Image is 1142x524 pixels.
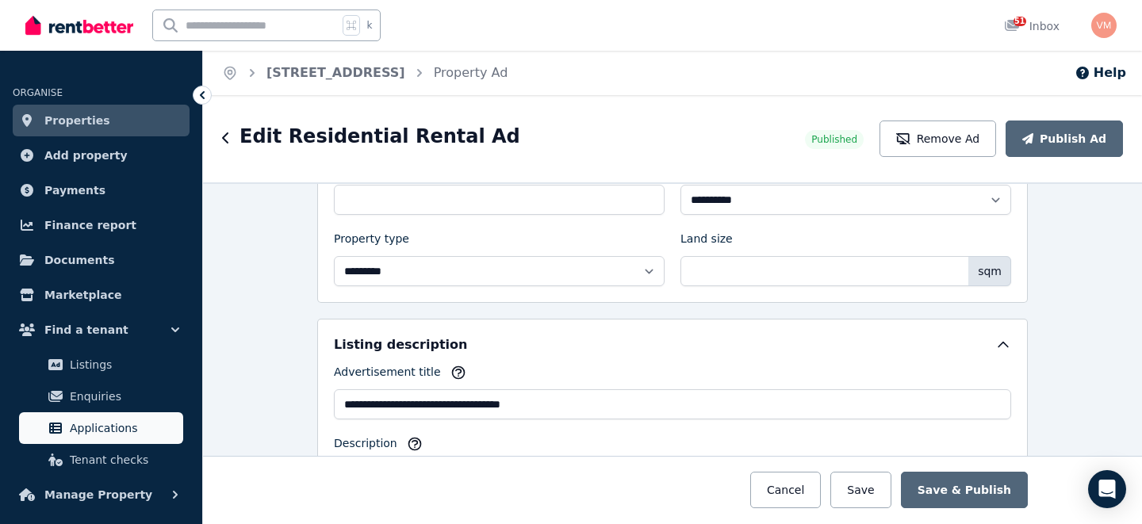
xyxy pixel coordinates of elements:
img: Vanessa Marks [1091,13,1117,38]
label: Property type [334,231,409,253]
span: Add property [44,146,128,165]
span: Find a tenant [44,320,128,339]
a: Payments [13,174,190,206]
a: Tenant checks [19,444,183,476]
button: Save [830,472,891,508]
a: Marketplace [13,279,190,311]
a: Properties [13,105,190,136]
a: Documents [13,244,190,276]
a: Listings [19,349,183,381]
a: Enquiries [19,381,183,412]
span: Enquiries [70,387,177,406]
span: Payments [44,181,105,200]
button: Cancel [750,472,821,508]
img: RentBetter [25,13,133,37]
span: Documents [44,251,115,270]
div: Open Intercom Messenger [1088,470,1126,508]
span: Marketplace [44,285,121,304]
a: Add property [13,140,190,171]
span: k [366,19,372,32]
a: Applications [19,412,183,444]
span: Published [811,133,857,146]
button: Help [1075,63,1126,82]
span: ORGANISE [13,87,63,98]
button: Find a tenant [13,314,190,346]
span: Properties [44,111,110,130]
nav: Breadcrumb [203,51,527,95]
span: Finance report [44,216,136,235]
span: Applications [70,419,177,438]
div: Inbox [1004,18,1060,34]
h5: Listing description [334,335,467,354]
button: Manage Property [13,479,190,511]
button: Save & Publish [901,472,1028,508]
a: [STREET_ADDRESS] [266,65,405,80]
h1: Edit Residential Rental Ad [240,124,520,149]
label: Advertisement title [334,364,441,386]
span: Tenant checks [70,450,177,469]
span: Manage Property [44,485,152,504]
button: Remove Ad [879,120,996,157]
a: Property Ad [434,65,508,80]
span: 51 [1014,17,1026,26]
span: Listings [70,355,177,374]
a: Finance report [13,209,190,241]
label: Land size [680,231,733,253]
button: Publish Ad [1006,120,1123,157]
label: Description [334,435,397,457]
